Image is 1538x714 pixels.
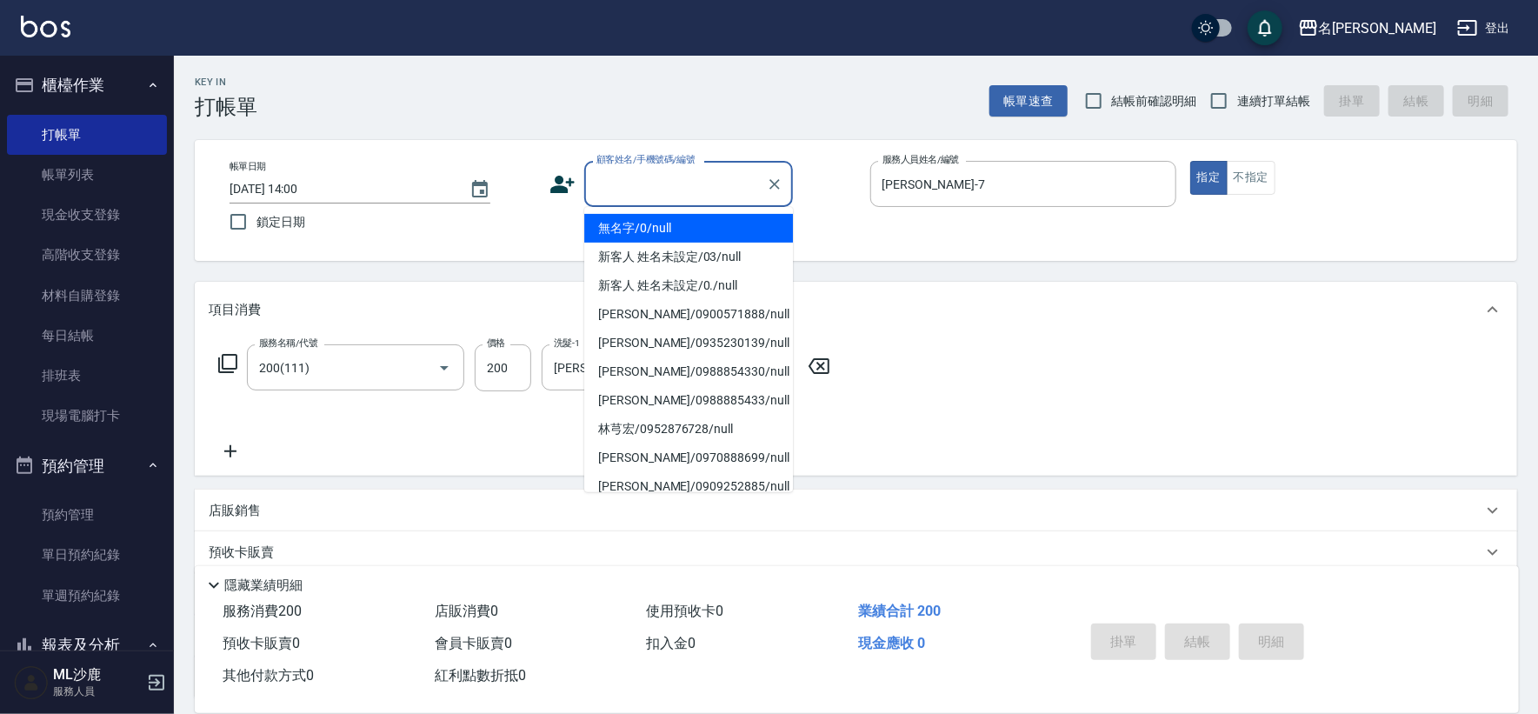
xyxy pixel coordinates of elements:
p: 項目消費 [209,301,261,319]
label: 洗髮-1 [554,337,580,350]
li: [PERSON_NAME]/0970888699/null [584,444,793,472]
button: 指定 [1190,161,1228,195]
li: [PERSON_NAME]/0935230139/null [584,329,793,357]
span: 連續打單結帳 [1237,92,1310,110]
a: 單日預約紀錄 [7,535,167,575]
a: 預約管理 [7,495,167,535]
div: 店販銷售 [195,490,1517,531]
button: 櫃檯作業 [7,63,167,108]
li: 新客人 姓名未設定/03/null [584,243,793,271]
button: 名[PERSON_NAME] [1291,10,1443,46]
label: 價格 [487,337,505,350]
span: 其他付款方式 0 [223,667,314,684]
p: 預收卡販賣 [209,544,274,562]
a: 每日結帳 [7,316,167,356]
a: 材料自購登錄 [7,276,167,316]
p: 隱藏業績明細 [224,577,303,595]
h3: 打帳單 [195,95,257,119]
li: 林芎宏/0952876728/null [584,415,793,444]
li: [PERSON_NAME]/0988885433/null [584,386,793,415]
span: 鎖定日期 [256,213,305,231]
span: 店販消費 0 [435,603,498,619]
p: 店販銷售 [209,502,261,520]
li: [PERSON_NAME]/0988854330/null [584,357,793,386]
img: Person [14,665,49,700]
button: save [1248,10,1282,45]
span: 扣入金 0 [647,635,696,651]
li: [PERSON_NAME]/0909252885/null [584,472,793,501]
a: 打帳單 [7,115,167,155]
button: 登出 [1450,12,1517,44]
label: 服務名稱/代號 [259,337,317,350]
div: 名[PERSON_NAME] [1319,17,1436,39]
label: 服務人員姓名/編號 [882,153,959,166]
span: 服務消費 200 [223,603,302,619]
a: 帳單列表 [7,155,167,195]
a: 現金收支登錄 [7,195,167,235]
a: 單週預約紀錄 [7,576,167,616]
input: YYYY/MM/DD hh:mm [230,175,452,204]
a: 排班表 [7,356,167,396]
div: 預收卡販賣 [195,531,1517,573]
span: 使用預收卡 0 [647,603,724,619]
button: Open [430,354,458,382]
button: Clear [762,172,787,197]
button: 不指定 [1227,161,1275,195]
li: 新客人 姓名未設定/0./null [584,271,793,300]
li: 無名字/0/null [584,214,793,243]
span: 會員卡販賣 0 [435,635,512,651]
button: 預約管理 [7,444,167,489]
h5: ML沙鹿 [53,666,142,684]
li: [PERSON_NAME]/0900571888/null [584,300,793,329]
span: 紅利點數折抵 0 [435,667,526,684]
span: 現金應收 0 [858,635,925,651]
h2: Key In [195,77,257,88]
div: 項目消費 [195,282,1517,337]
a: 高階收支登錄 [7,235,167,275]
label: 帳單日期 [230,160,266,173]
span: 業績合計 200 [858,603,941,619]
span: 預收卡販賣 0 [223,635,300,651]
button: 報表及分析 [7,623,167,668]
img: Logo [21,16,70,37]
label: 顧客姓名/手機號碼/編號 [596,153,696,166]
button: Choose date, selected date is 2025-08-22 [459,169,501,210]
a: 現場電腦打卡 [7,396,167,436]
span: 結帳前確認明細 [1112,92,1197,110]
button: 帳單速查 [989,85,1068,117]
p: 服務人員 [53,684,142,699]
